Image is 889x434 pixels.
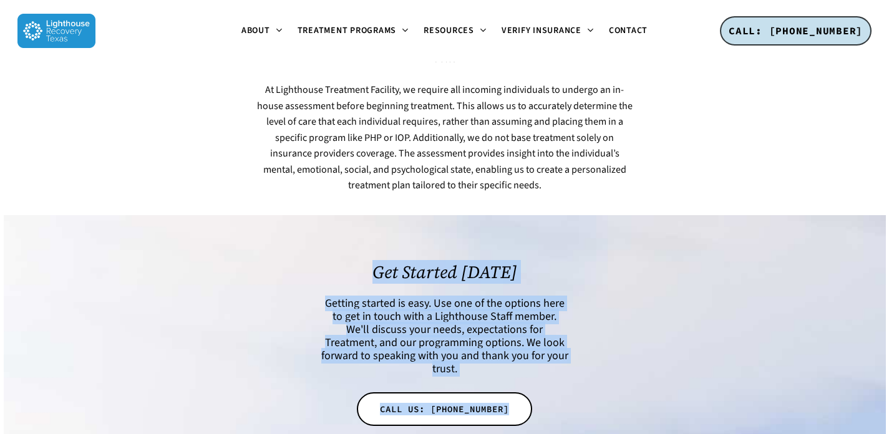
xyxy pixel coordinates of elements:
[720,16,872,46] a: CALL: [PHONE_NUMBER]
[17,14,95,48] img: Lighthouse Recovery Texas
[380,403,509,415] span: CALL US: [PHONE_NUMBER]
[241,24,270,37] span: About
[321,297,569,375] h6: Getting started is easy. Use one of the options here to get in touch with a Lighthouse Staff memb...
[290,26,417,36] a: Treatment Programs
[609,24,648,37] span: Contact
[255,82,635,194] p: At Lighthouse Treatment Facility, we require all incoming individuals to undergo an in-house asse...
[234,26,290,36] a: About
[298,24,397,37] span: Treatment Programs
[424,24,474,37] span: Resources
[357,392,532,426] a: CALL US: [PHONE_NUMBER]
[502,24,581,37] span: Verify Insurance
[494,26,601,36] a: Verify Insurance
[416,26,494,36] a: Resources
[321,262,569,282] h2: Get Started [DATE]
[601,26,655,36] a: Contact
[729,24,863,37] span: CALL: [PHONE_NUMBER]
